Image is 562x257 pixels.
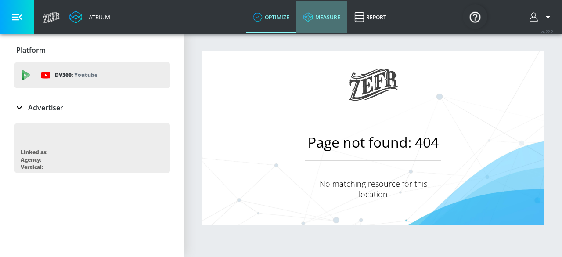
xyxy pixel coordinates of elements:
[14,62,170,88] div: DV360: Youtube
[69,11,110,24] a: Atrium
[14,123,170,173] div: Linked as:Agency:Vertical:
[305,133,441,161] h1: Page not found: 404
[21,156,41,163] div: Agency:
[85,13,110,21] div: Atrium
[14,38,170,62] div: Platform
[16,45,46,55] p: Platform
[14,95,170,120] div: Advertiser
[74,70,97,80] p: Youtube
[246,1,296,33] a: optimize
[347,1,393,33] a: Report
[463,4,487,29] button: Open Resource Center
[296,1,347,33] a: measure
[55,70,97,80] p: DV360:
[541,29,553,34] span: v 4.22.2
[21,163,43,171] div: Vertical:
[28,103,63,112] p: Advertiser
[305,178,441,199] p: No matching resource for this location
[21,148,47,156] div: Linked as:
